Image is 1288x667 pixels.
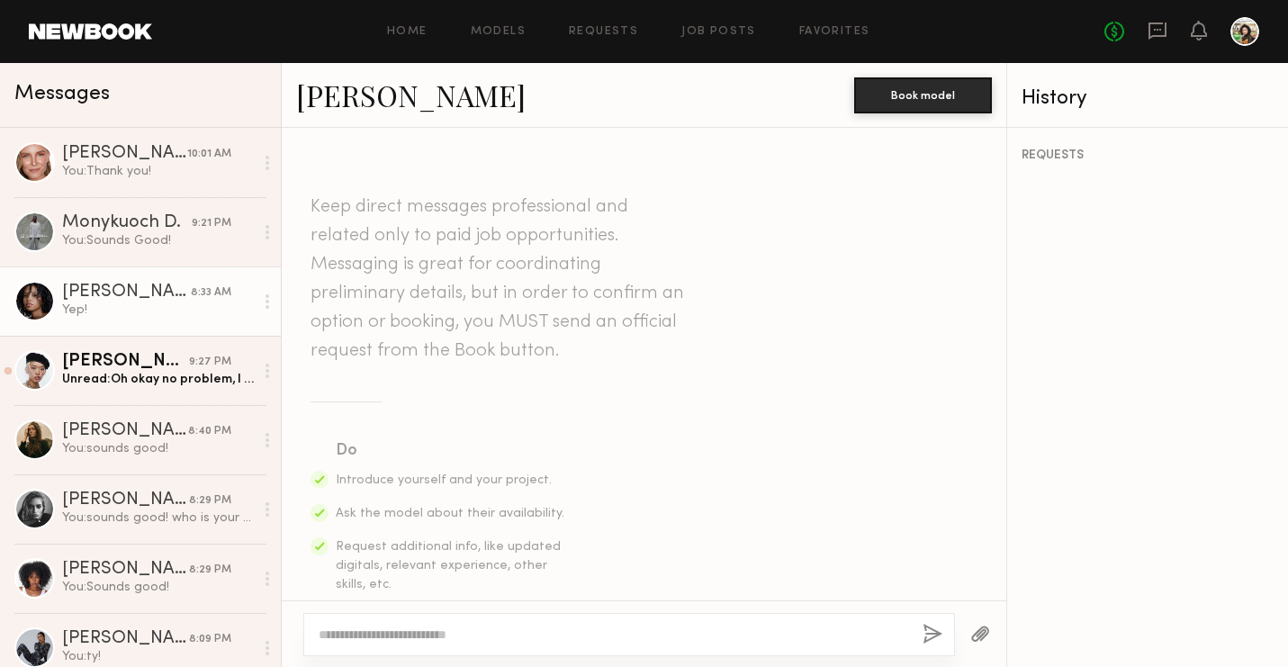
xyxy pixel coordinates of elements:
[189,631,231,648] div: 8:09 PM
[62,422,188,440] div: [PERSON_NAME]
[62,353,189,371] div: [PERSON_NAME]
[62,232,254,249] div: You: Sounds Good!
[62,214,192,232] div: Monykuoch D.
[1022,88,1274,109] div: History
[854,86,992,102] a: Book model
[569,26,638,38] a: Requests
[336,508,564,519] span: Ask the model about their availability.
[296,76,526,114] a: [PERSON_NAME]
[681,26,756,38] a: Job Posts
[62,440,254,457] div: You: sounds good!
[192,215,231,232] div: 9:21 PM
[471,26,526,38] a: Models
[14,84,110,104] span: Messages
[336,541,561,590] span: Request additional info, like updated digitals, relevant experience, other skills, etc.
[62,630,189,648] div: [PERSON_NAME]
[189,354,231,371] div: 9:27 PM
[799,26,870,38] a: Favorites
[187,146,231,163] div: 10:01 AM
[62,491,189,509] div: [PERSON_NAME]
[311,193,689,365] header: Keep direct messages professional and related only to paid job opportunities. Messaging is great ...
[62,509,254,527] div: You: sounds good! who is your agency? This would have to be a direct booking so lmk if youre okay...
[62,145,187,163] div: [PERSON_NAME]
[189,562,231,579] div: 8:29 PM
[62,579,254,596] div: You: Sounds good!
[854,77,992,113] button: Book model
[336,438,566,464] div: Do
[62,561,189,579] div: [PERSON_NAME]
[336,474,552,486] span: Introduce yourself and your project.
[387,26,428,38] a: Home
[62,284,191,302] div: [PERSON_NAME]
[62,648,254,665] div: You: ty!
[62,163,254,180] div: You: Thank you!
[189,492,231,509] div: 8:29 PM
[191,284,231,302] div: 8:33 AM
[188,423,231,440] div: 8:40 PM
[62,371,254,388] div: Unread: Oh okay no problem, I can book without agency
[1022,149,1274,162] div: REQUESTS
[62,302,254,319] div: Yep!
